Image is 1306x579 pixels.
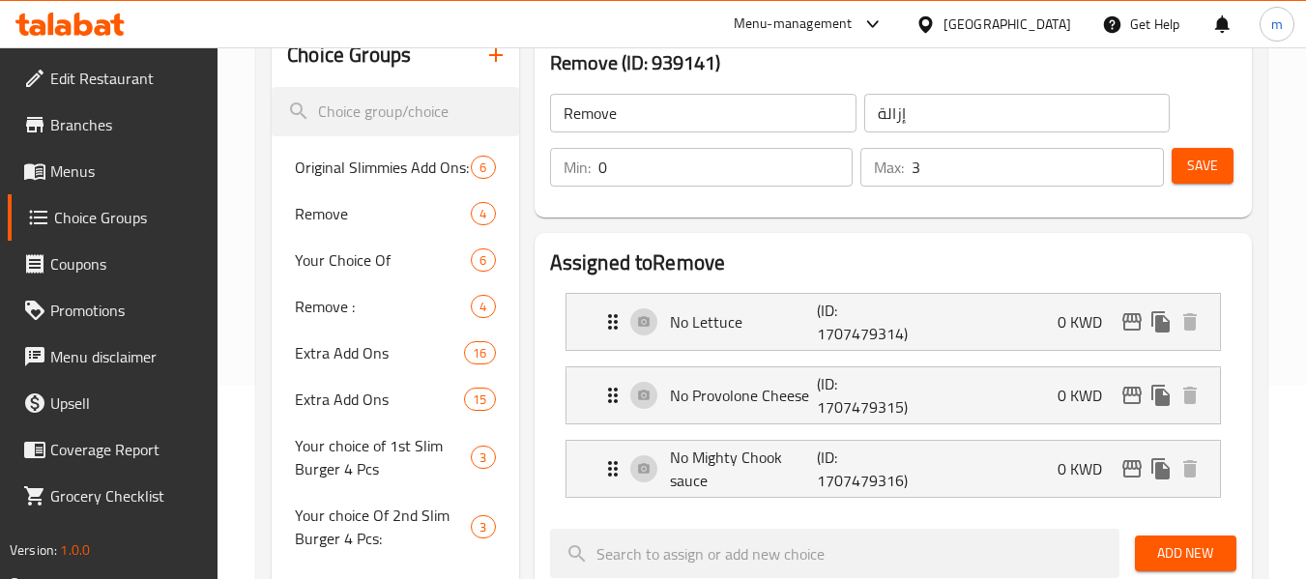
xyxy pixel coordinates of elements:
[8,194,218,241] a: Choice Groups
[272,283,518,330] div: Remove :4
[817,299,915,345] p: (ID: 1707479314)
[50,391,203,415] span: Upsell
[1150,541,1221,565] span: Add New
[566,441,1220,497] div: Expand
[8,333,218,380] a: Menu disclaimer
[10,537,57,563] span: Version:
[1058,457,1117,480] p: 0 KWD
[464,341,495,364] div: Choices
[465,344,494,362] span: 16
[943,14,1071,35] div: [GEOGRAPHIC_DATA]
[50,299,203,322] span: Promotions
[1175,381,1204,410] button: delete
[670,310,818,333] p: No Lettuce
[1175,307,1204,336] button: delete
[272,190,518,237] div: Remove4
[472,298,494,316] span: 4
[295,434,471,480] span: Your choice of 1st Slim Burger 4 Pcs
[1175,454,1204,483] button: delete
[50,159,203,183] span: Menus
[272,237,518,283] div: Your Choice Of6
[1146,307,1175,336] button: duplicate
[272,87,518,136] input: search
[564,156,591,179] p: Min:
[550,359,1236,432] li: Expand
[471,446,495,469] div: Choices
[50,484,203,507] span: Grocery Checklist
[465,391,494,409] span: 15
[50,438,203,461] span: Coverage Report
[272,144,518,190] div: Original Slimmies Add Ons:6
[8,101,218,148] a: Branches
[550,432,1236,506] li: Expand
[295,295,471,318] span: Remove :
[272,376,518,422] div: Extra Add Ons15
[8,148,218,194] a: Menus
[471,515,495,538] div: Choices
[670,446,818,492] p: No Mighty Chook sauce
[272,492,518,562] div: Your choice Of 2nd Slim Burger 4 Pcs:3
[295,504,471,550] span: Your choice Of 2nd Slim Burger 4 Pcs:
[8,426,218,473] a: Coverage Report
[1117,454,1146,483] button: edit
[50,67,203,90] span: Edit Restaurant
[50,345,203,368] span: Menu disclaimer
[1146,454,1175,483] button: duplicate
[50,113,203,136] span: Branches
[287,41,411,70] h2: Choice Groups
[471,156,495,179] div: Choices
[50,252,203,275] span: Coupons
[1058,310,1117,333] p: 0 KWD
[1058,384,1117,407] p: 0 KWD
[550,285,1236,359] li: Expand
[295,248,471,272] span: Your Choice Of
[566,367,1220,423] div: Expand
[1172,148,1233,184] button: Save
[54,206,203,229] span: Choice Groups
[295,388,464,411] span: Extra Add Ons
[472,518,494,536] span: 3
[8,241,218,287] a: Coupons
[1271,14,1283,35] span: m
[295,156,471,179] span: Original Slimmies Add Ons:
[472,205,494,223] span: 4
[1117,307,1146,336] button: edit
[295,341,464,364] span: Extra Add Ons
[295,202,471,225] span: Remove
[60,537,90,563] span: 1.0.0
[550,529,1119,578] input: search
[471,248,495,272] div: Choices
[8,287,218,333] a: Promotions
[272,422,518,492] div: Your choice of 1st Slim Burger 4 Pcs3
[817,372,915,419] p: (ID: 1707479315)
[1187,154,1218,178] span: Save
[874,156,904,179] p: Max:
[550,47,1236,78] h3: Remove (ID: 939141)
[817,446,915,492] p: (ID: 1707479316)
[472,449,494,467] span: 3
[1117,381,1146,410] button: edit
[471,202,495,225] div: Choices
[1135,536,1236,571] button: Add New
[8,473,218,519] a: Grocery Checklist
[670,384,818,407] p: No Provolone Cheese
[550,248,1236,277] h2: Assigned to Remove
[8,380,218,426] a: Upsell
[734,13,853,36] div: Menu-management
[1146,381,1175,410] button: duplicate
[8,55,218,101] a: Edit Restaurant
[566,294,1220,350] div: Expand
[472,159,494,177] span: 6
[272,330,518,376] div: Extra Add Ons16
[471,295,495,318] div: Choices
[472,251,494,270] span: 6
